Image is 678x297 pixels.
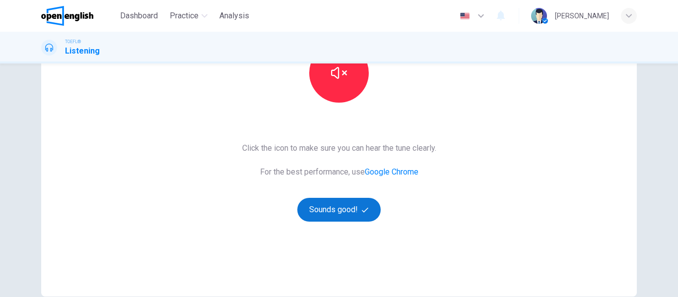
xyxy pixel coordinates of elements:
span: TOEFL® [65,38,81,45]
button: Analysis [215,7,253,25]
button: Practice [166,7,211,25]
img: OpenEnglish logo [41,6,93,26]
span: For the best performance, use [242,166,436,178]
div: [PERSON_NAME] [555,10,609,22]
span: Analysis [219,10,249,22]
button: Dashboard [116,7,162,25]
span: Dashboard [120,10,158,22]
a: OpenEnglish logo [41,6,116,26]
span: Practice [170,10,199,22]
a: Google Chrome [365,167,418,177]
h1: Listening [65,45,100,57]
img: Profile picture [531,8,547,24]
span: Click the icon to make sure you can hear the tune clearly. [242,142,436,154]
button: Sounds good! [297,198,381,222]
img: en [459,12,471,20]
